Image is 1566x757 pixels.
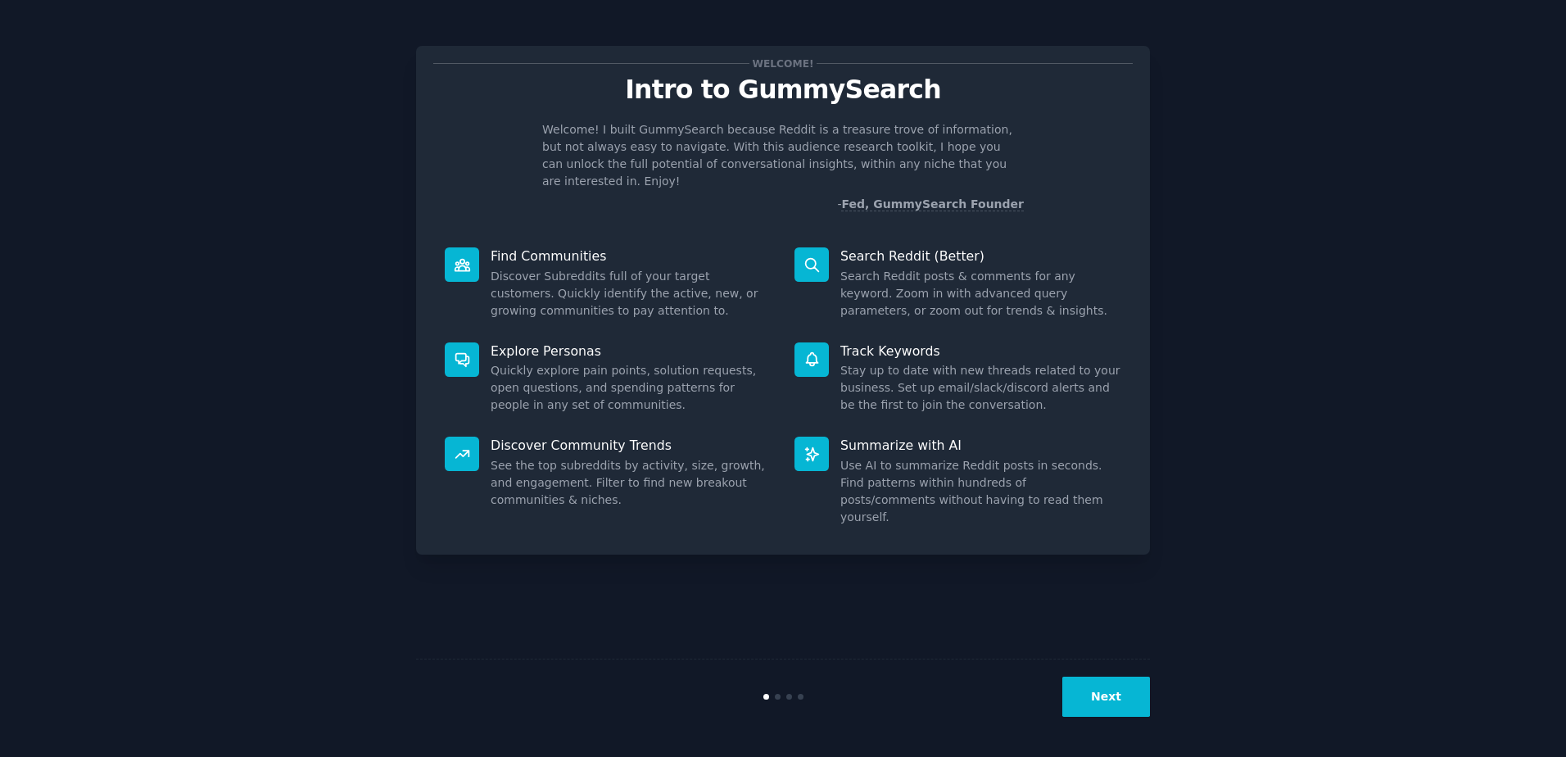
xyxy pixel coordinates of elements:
p: Explore Personas [491,342,772,360]
p: Discover Community Trends [491,437,772,454]
p: Welcome! I built GummySearch because Reddit is a treasure trove of information, but not always ea... [542,121,1024,190]
p: Intro to GummySearch [433,75,1133,104]
a: Fed, GummySearch Founder [841,197,1024,211]
span: Welcome! [749,55,817,72]
p: Find Communities [491,247,772,265]
p: Track Keywords [840,342,1121,360]
p: Summarize with AI [840,437,1121,454]
dd: See the top subreddits by activity, size, growth, and engagement. Filter to find new breakout com... [491,457,772,509]
dd: Search Reddit posts & comments for any keyword. Zoom in with advanced query parameters, or zoom o... [840,268,1121,320]
div: - [837,196,1024,213]
p: Search Reddit (Better) [840,247,1121,265]
dd: Stay up to date with new threads related to your business. Set up email/slack/discord alerts and ... [840,362,1121,414]
dd: Discover Subreddits full of your target customers. Quickly identify the active, new, or growing c... [491,268,772,320]
button: Next [1062,677,1150,717]
dd: Quickly explore pain points, solution requests, open questions, and spending patterns for people ... [491,362,772,414]
dd: Use AI to summarize Reddit posts in seconds. Find patterns within hundreds of posts/comments with... [840,457,1121,526]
